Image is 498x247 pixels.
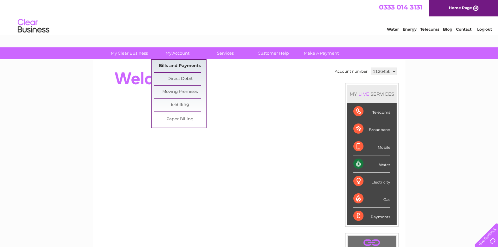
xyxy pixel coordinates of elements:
[477,27,492,32] a: Log out
[154,113,206,126] a: Paper Billing
[443,27,452,32] a: Blog
[199,47,251,59] a: Services
[353,103,390,120] div: Telecoms
[353,208,390,225] div: Payments
[154,60,206,72] a: Bills and Payments
[353,155,390,173] div: Water
[420,27,439,32] a: Telecoms
[100,3,399,31] div: Clear Business is a trading name of Verastar Limited (registered in [GEOGRAPHIC_DATA] No. 3667643...
[353,173,390,190] div: Electricity
[403,27,417,32] a: Energy
[151,47,203,59] a: My Account
[247,47,299,59] a: Customer Help
[387,27,399,32] a: Water
[154,86,206,98] a: Moving Premises
[103,47,155,59] a: My Clear Business
[333,66,369,77] td: Account number
[154,99,206,111] a: E-Billing
[295,47,347,59] a: Make A Payment
[379,3,423,11] a: 0333 014 3131
[353,138,390,155] div: Mobile
[357,91,370,97] div: LIVE
[347,85,397,103] div: MY SERVICES
[353,190,390,208] div: Gas
[456,27,471,32] a: Contact
[17,16,50,36] img: logo.png
[353,120,390,138] div: Broadband
[154,73,206,85] a: Direct Debit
